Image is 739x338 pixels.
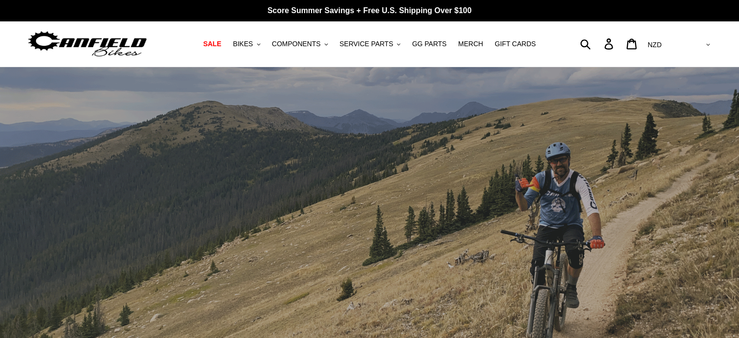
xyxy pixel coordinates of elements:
[267,37,333,51] button: COMPONENTS
[490,37,541,51] a: GIFT CARDS
[272,40,321,48] span: COMPONENTS
[407,37,451,51] a: GG PARTS
[495,40,536,48] span: GIFT CARDS
[412,40,447,48] span: GG PARTS
[233,40,253,48] span: BIKES
[585,33,610,54] input: Search
[340,40,393,48] span: SERVICE PARTS
[228,37,265,51] button: BIKES
[458,40,483,48] span: MERCH
[453,37,488,51] a: MERCH
[27,29,148,59] img: Canfield Bikes
[198,37,226,51] a: SALE
[335,37,405,51] button: SERVICE PARTS
[203,40,221,48] span: SALE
